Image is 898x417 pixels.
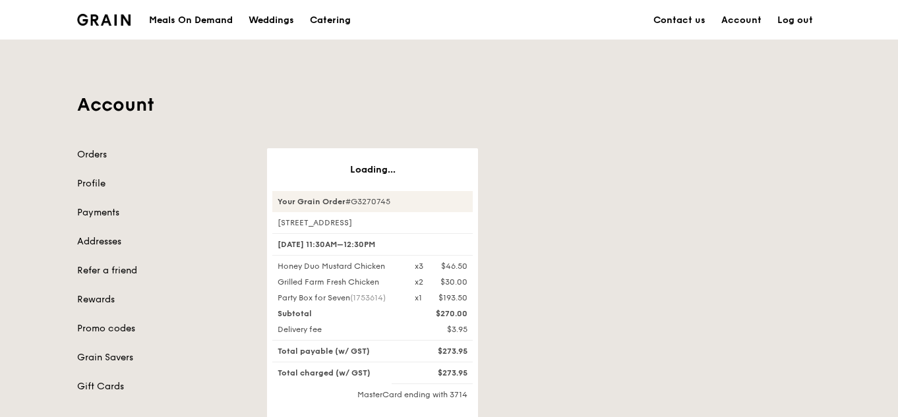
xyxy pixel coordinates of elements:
[77,351,251,364] a: Grain Savers
[441,261,467,271] div: $46.50
[769,1,821,40] a: Log out
[415,261,423,271] div: x3
[415,292,422,303] div: x1
[270,368,407,378] div: Total charged (w/ GST)
[407,368,475,378] div: $273.95
[77,380,251,393] a: Gift Cards
[270,277,407,287] div: Grilled Farm Fresh Chicken
[415,277,423,287] div: x2
[249,1,294,40] div: Weddings
[310,1,351,40] div: Catering
[440,277,467,287] div: $30.00
[77,235,251,248] a: Addresses
[713,1,769,40] a: Account
[272,233,473,256] div: [DATE] 11:30AM–12:30PM
[645,1,713,40] a: Contact us
[350,293,386,302] span: (1753614)
[77,322,251,335] a: Promo codes
[288,164,457,175] h3: Loading...
[272,389,473,400] div: MasterCard ending with 3714
[270,308,407,319] div: Subtotal
[272,217,473,228] div: [STREET_ADDRESS]
[77,293,251,306] a: Rewards
[278,197,345,206] strong: Your Grain Order
[407,308,475,319] div: $270.00
[270,324,407,335] div: Delivery fee
[77,264,251,277] a: Refer a friend
[302,1,359,40] a: Catering
[77,148,251,161] a: Orders
[272,191,473,212] div: #G3270745
[407,324,475,335] div: $3.95
[278,347,370,356] span: Total payable (w/ GST)
[77,93,821,117] h1: Account
[407,346,475,356] div: $273.95
[149,1,233,40] div: Meals On Demand
[77,206,251,219] a: Payments
[438,292,467,303] div: $193.50
[278,292,399,303] div: Party Box for Seven
[77,14,131,26] img: Grain
[270,261,407,271] div: Honey Duo Mustard Chicken
[241,1,302,40] a: Weddings
[77,177,251,190] a: Profile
